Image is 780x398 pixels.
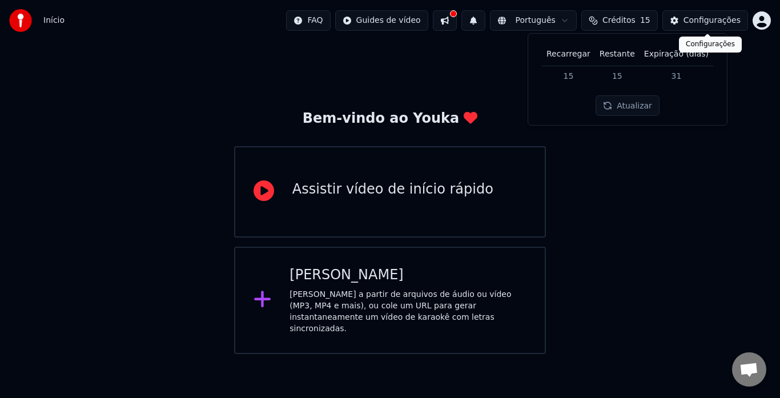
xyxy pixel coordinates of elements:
[679,37,742,53] div: Configurações
[286,10,330,31] button: FAQ
[290,266,526,284] div: [PERSON_NAME]
[43,15,65,26] span: Início
[542,66,595,86] td: 15
[640,15,650,26] span: 15
[9,9,32,32] img: youka
[595,43,640,66] th: Restante
[595,66,640,86] td: 15
[662,10,748,31] button: Configurações
[732,352,766,387] div: Bate-papo aberto
[596,95,660,116] button: Atualizar
[290,289,526,335] div: [PERSON_NAME] a partir de arquivos de áudio ou vídeo (MP3, MP4 e mais), ou cole um URL para gerar...
[335,10,428,31] button: Guides de vídeo
[640,43,713,66] th: Expiração (dias)
[292,180,493,199] div: Assistir vídeo de início rápido
[581,10,658,31] button: Créditos15
[303,110,477,128] div: Bem-vindo ao Youka
[640,66,713,86] td: 31
[542,43,595,66] th: Recarregar
[602,15,636,26] span: Créditos
[683,15,741,26] div: Configurações
[43,15,65,26] nav: breadcrumb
